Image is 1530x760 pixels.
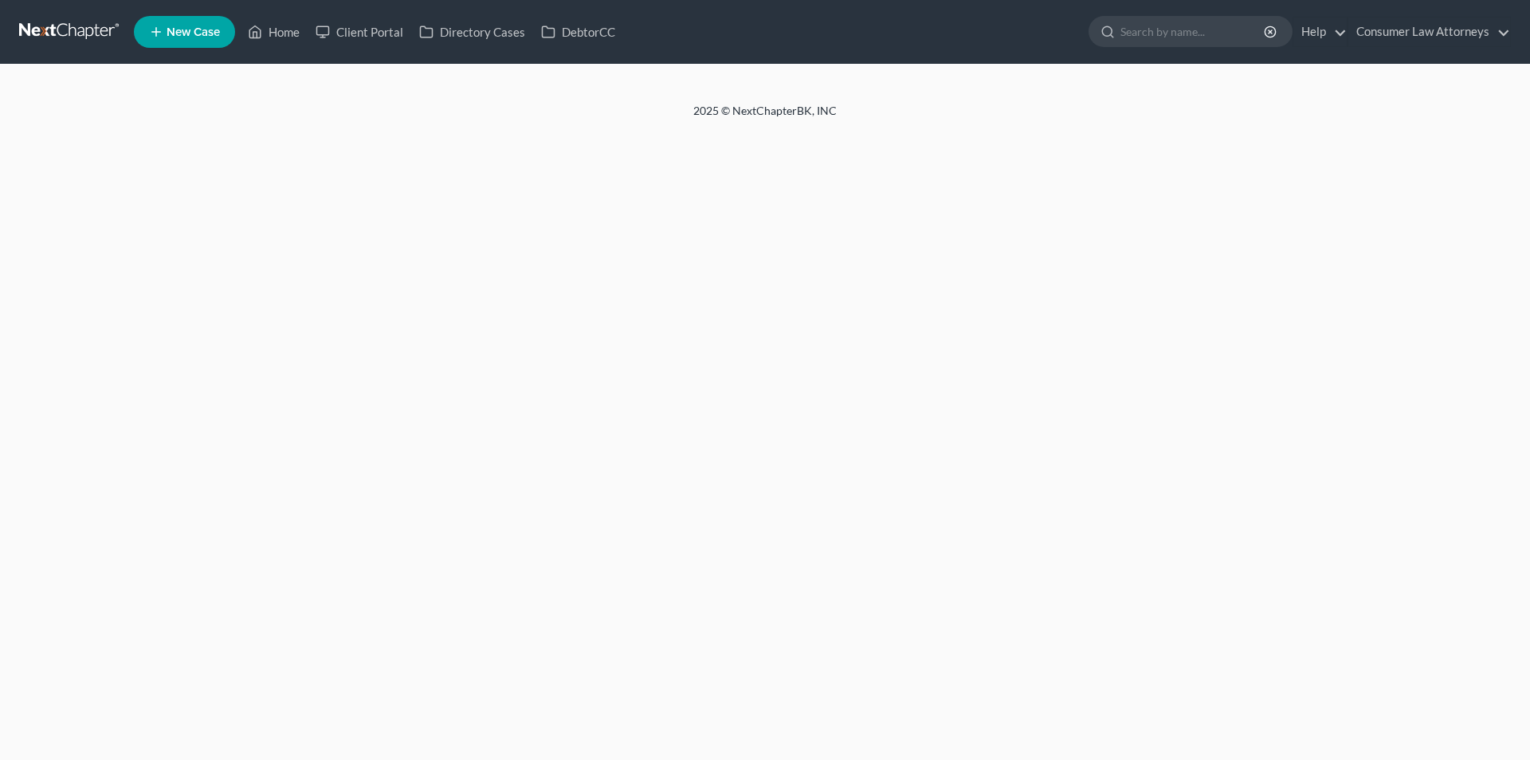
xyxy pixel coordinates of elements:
a: DebtorCC [533,18,623,46]
div: 2025 © NextChapterBK, INC [311,103,1219,132]
a: Directory Cases [411,18,533,46]
input: Search by name... [1120,17,1266,46]
a: Consumer Law Attorneys [1348,18,1510,46]
a: Help [1293,18,1347,46]
span: New Case [167,26,220,38]
a: Client Portal [308,18,411,46]
a: Home [240,18,308,46]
